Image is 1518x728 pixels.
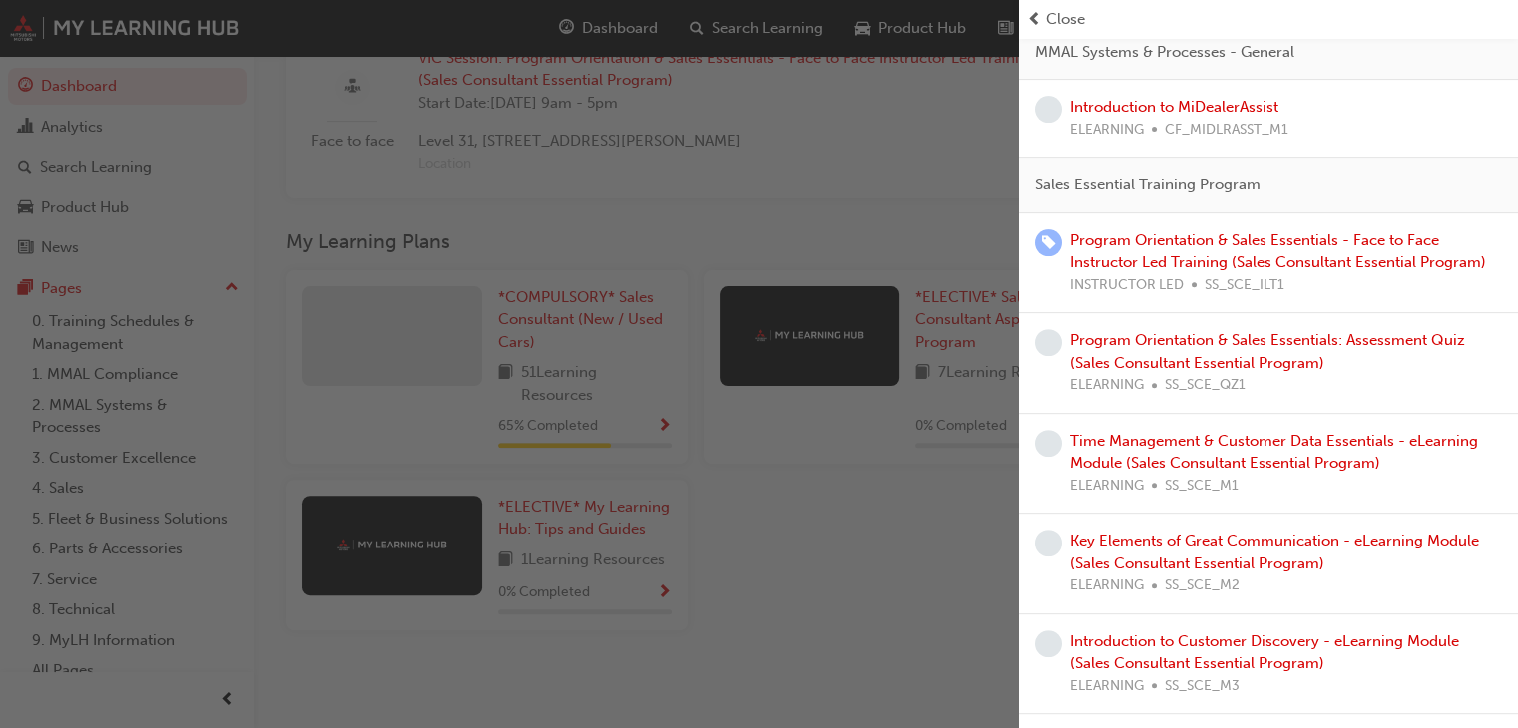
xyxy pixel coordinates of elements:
span: ELEARNING [1070,475,1144,498]
span: ELEARNING [1070,119,1144,142]
a: Introduction to MiDealerAssist [1070,98,1278,116]
span: SS_SCE_ILT1 [1205,274,1284,297]
span: learningRecordVerb_ENROLL-icon [1035,229,1062,256]
span: SS_SCE_QZ1 [1165,374,1246,397]
span: learningRecordVerb_NONE-icon [1035,630,1062,657]
span: prev-icon [1027,8,1042,31]
span: CF_MIDLRASST_M1 [1165,119,1288,142]
span: ELEARNING [1070,574,1144,597]
a: Introduction to Customer Discovery - eLearning Module (Sales Consultant Essential Program) [1070,632,1459,673]
a: Program Orientation & Sales Essentials: Assessment Quiz (Sales Consultant Essential Program) [1070,331,1465,372]
a: Key Elements of Great Communication - eLearning Module (Sales Consultant Essential Program) [1070,532,1479,572]
button: prev-iconClose [1027,8,1510,31]
span: Close [1046,8,1085,31]
span: learningRecordVerb_NONE-icon [1035,329,1062,356]
span: INSTRUCTOR LED [1070,274,1184,297]
span: Sales Essential Training Program [1035,174,1261,196]
span: ELEARNING [1070,675,1144,698]
span: MMAL Systems & Processes - General [1035,41,1294,64]
a: Time Management & Customer Data Essentials - eLearning Module (Sales Consultant Essential Program) [1070,432,1478,473]
span: learningRecordVerb_NONE-icon [1035,96,1062,123]
span: SS_SCE_M1 [1165,475,1239,498]
span: learningRecordVerb_NONE-icon [1035,530,1062,556]
span: SS_SCE_M2 [1165,574,1240,597]
span: learningRecordVerb_NONE-icon [1035,430,1062,457]
a: Program Orientation & Sales Essentials - Face to Face Instructor Led Training (Sales Consultant E... [1070,231,1486,272]
span: SS_SCE_M3 [1165,675,1240,698]
span: ELEARNING [1070,374,1144,397]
